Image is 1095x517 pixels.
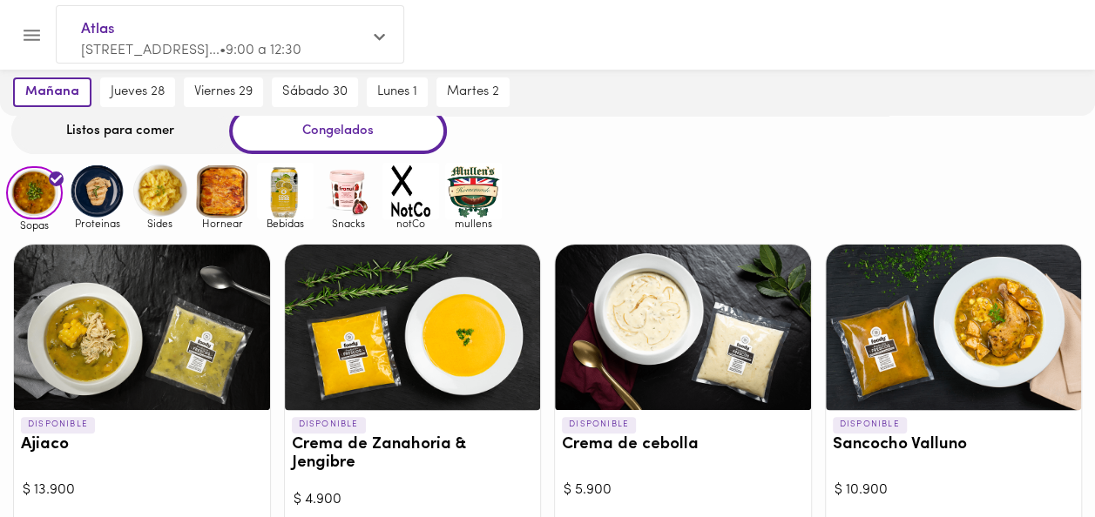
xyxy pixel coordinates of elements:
[10,14,53,57] button: Menu
[257,218,314,229] span: Bebidas
[13,77,91,107] button: mañana
[69,218,125,229] span: Proteinas
[132,218,188,229] span: Sides
[194,218,251,229] span: Hornear
[23,480,261,500] div: $ 13.900
[272,77,358,107] button: sábado 30
[69,163,125,219] img: Proteinas
[826,245,1082,410] div: Sancocho Valluno
[6,166,63,220] img: Sopas
[292,417,366,433] p: DISPONIBLE
[445,218,502,229] span: mullens
[285,245,541,410] div: Crema de Zanahoria & Jengibre
[436,77,510,107] button: martes 2
[833,436,1075,454] h3: Sancocho Valluno
[367,77,428,107] button: lunes 1
[229,108,447,154] div: Congelados
[21,417,95,433] p: DISPONIBLE
[555,245,811,410] div: Crema de cebolla
[6,219,63,231] span: Sopas
[184,77,263,107] button: viernes 29
[81,18,362,41] span: Atlas
[382,163,439,219] img: notCo
[100,77,175,107] button: jueves 28
[320,218,376,229] span: Snacks
[194,84,253,100] span: viernes 29
[132,163,188,219] img: Sides
[562,436,804,454] h3: Crema de cebolla
[994,416,1078,500] iframe: Messagebird Livechat Widget
[21,436,263,454] h3: Ajiaco
[111,84,165,100] span: jueves 28
[257,163,314,219] img: Bebidas
[292,436,534,473] h3: Crema de Zanahoria & Jengibre
[562,417,636,433] p: DISPONIBLE
[14,245,270,410] div: Ajiaco
[294,490,532,510] div: $ 4.900
[11,108,229,154] div: Listos para comer
[382,218,439,229] span: notCo
[447,84,499,100] span: martes 2
[564,480,802,500] div: $ 5.900
[835,480,1073,500] div: $ 10.900
[194,163,251,219] img: Hornear
[377,84,417,100] span: lunes 1
[445,163,502,219] img: mullens
[81,44,301,57] span: [STREET_ADDRESS]... • 9:00 a 12:30
[25,84,79,100] span: mañana
[320,163,376,219] img: Snacks
[833,417,907,433] p: DISPONIBLE
[282,84,348,100] span: sábado 30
